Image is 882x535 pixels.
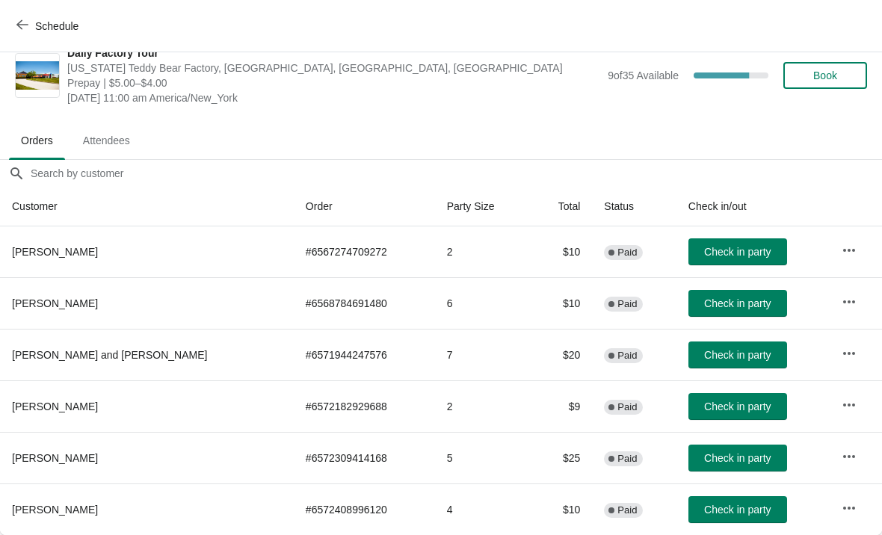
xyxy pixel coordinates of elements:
[617,298,637,310] span: Paid
[783,62,867,89] button: Book
[435,277,531,329] td: 6
[704,349,771,361] span: Check in party
[7,13,90,40] button: Schedule
[704,504,771,516] span: Check in party
[30,160,882,187] input: Search by customer
[67,61,600,75] span: [US_STATE] Teddy Bear Factory, [GEOGRAPHIC_DATA], [GEOGRAPHIC_DATA], [GEOGRAPHIC_DATA]
[435,483,531,535] td: 4
[688,496,787,523] button: Check in party
[617,401,637,413] span: Paid
[12,349,207,361] span: [PERSON_NAME] and [PERSON_NAME]
[435,329,531,380] td: 7
[435,187,531,226] th: Party Size
[12,452,98,464] span: [PERSON_NAME]
[71,127,142,154] span: Attendees
[531,483,592,535] td: $10
[688,445,787,471] button: Check in party
[294,380,435,432] td: # 6572182929688
[688,341,787,368] button: Check in party
[435,380,531,432] td: 2
[617,504,637,516] span: Paid
[704,246,771,258] span: Check in party
[294,187,435,226] th: Order
[12,297,98,309] span: [PERSON_NAME]
[617,247,637,259] span: Paid
[688,290,787,317] button: Check in party
[608,69,679,81] span: 9 of 35 Available
[12,401,98,412] span: [PERSON_NAME]
[531,380,592,432] td: $9
[12,246,98,258] span: [PERSON_NAME]
[688,238,787,265] button: Check in party
[592,187,676,226] th: Status
[704,452,771,464] span: Check in party
[294,226,435,277] td: # 6567274709272
[294,277,435,329] td: # 6568784691480
[12,504,98,516] span: [PERSON_NAME]
[531,432,592,483] td: $25
[67,90,600,105] span: [DATE] 11:00 am America/New_York
[676,187,830,226] th: Check in/out
[813,69,837,81] span: Book
[294,483,435,535] td: # 6572408996120
[531,226,592,277] td: $10
[294,432,435,483] td: # 6572309414168
[67,46,600,61] span: Daily Factory Tour
[704,401,771,412] span: Check in party
[617,350,637,362] span: Paid
[435,432,531,483] td: 5
[704,297,771,309] span: Check in party
[67,75,600,90] span: Prepay | $5.00–$4.00
[435,226,531,277] td: 2
[531,187,592,226] th: Total
[35,20,78,32] span: Schedule
[294,329,435,380] td: # 6571944247576
[617,453,637,465] span: Paid
[531,329,592,380] td: $20
[16,61,59,90] img: Daily Factory Tour
[688,393,787,420] button: Check in party
[531,277,592,329] td: $10
[9,127,65,154] span: Orders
